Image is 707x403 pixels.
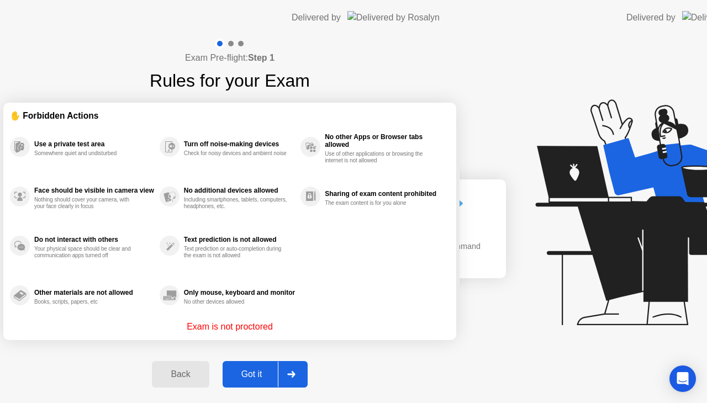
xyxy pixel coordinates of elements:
div: Got it [226,369,278,379]
div: Other materials are not allowed [34,289,154,296]
div: Somewhere quiet and undisturbed [34,150,139,157]
div: Open Intercom Messenger [669,365,696,392]
h1: Rules for your Exam [150,67,310,94]
img: Delivered by Rosalyn [347,11,440,24]
b: Step 1 [248,53,275,62]
div: The exam content is for you alone [325,200,429,206]
div: ✋ Forbidden Actions [10,109,450,122]
div: Sharing of exam content prohibited [325,190,444,198]
div: No other Apps or Browser tabs allowed [325,133,444,149]
div: Delivered by [292,11,341,24]
div: Face should be visible in camera view [34,187,154,194]
h4: Exam Pre-flight: [185,51,275,65]
div: No other devices allowed [184,299,288,305]
div: Including smartphones, tablets, computers, headphones, etc. [184,197,288,210]
div: Nothing should cover your camera, with your face clearly in focus [34,197,139,210]
p: Exam is not proctored [187,320,273,333]
div: Do not interact with others [34,236,154,243]
div: Check for noisy devices and ambient noise [184,150,288,157]
div: Turn off noise-making devices [184,140,295,148]
div: Text prediction is not allowed [184,236,295,243]
div: No additional devices allowed [184,187,295,194]
div: Use a private test area [34,140,154,148]
div: Text prediction or auto-completion during the exam is not allowed [184,246,288,259]
button: Got it [223,361,308,388]
div: Delivered by [626,11,676,24]
div: Only mouse, keyboard and monitor [184,289,295,296]
div: Your physical space should be clear and communication apps turned off [34,246,139,259]
button: Back [152,361,209,388]
div: Use of other applications or browsing the internet is not allowed [325,151,429,164]
div: Books, scripts, papers, etc [34,299,139,305]
div: Back [155,369,205,379]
